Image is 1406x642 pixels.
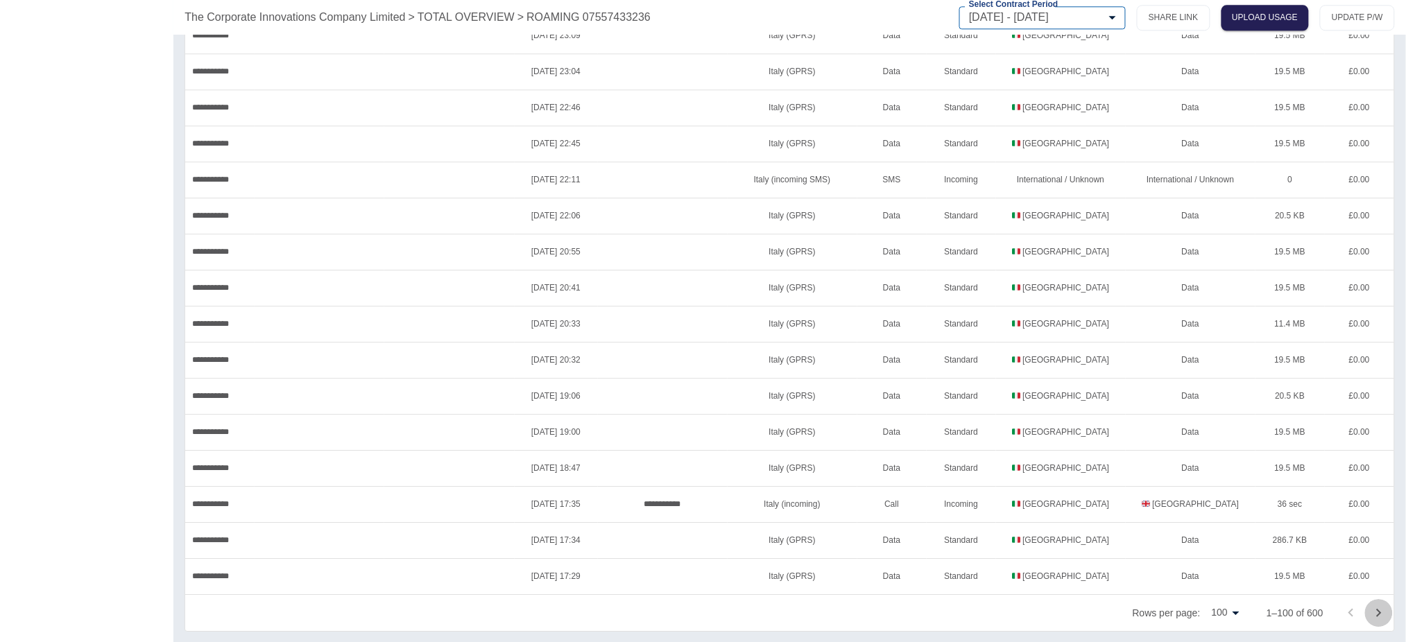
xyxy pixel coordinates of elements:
[927,89,996,125] div: Standard
[728,522,857,558] div: Italy (GPRS)
[1126,486,1255,522] div: 🇬🇧 United Kingdom
[996,486,1126,522] div: 🇮🇹 Italy
[728,378,857,414] div: Italy (GPRS)
[857,89,927,125] div: Data
[728,125,857,162] div: Italy (GPRS)
[1206,602,1244,623] div: 100
[1325,17,1394,53] div: £0.00
[728,234,857,270] div: Italy (GPRS)
[959,6,1126,29] div: [DATE] - [DATE]
[515,378,598,414] div: 17/05/2025 19:06
[1255,198,1325,234] div: 20.5 KB
[515,53,598,89] div: 17/05/2025 23:04
[1126,450,1255,486] div: Data
[1325,125,1394,162] div: £0.00
[515,162,598,198] div: 17/05/2025 22:11
[1255,378,1325,414] div: 20.5 KB
[927,522,996,558] div: Standard
[1126,342,1255,378] div: Data
[728,89,857,125] div: Italy (GPRS)
[1126,53,1255,89] div: Data
[857,414,927,450] div: Data
[996,378,1126,414] div: 🇮🇹 Italy
[728,486,857,522] div: Italy (incoming)
[996,450,1126,486] div: 🇮🇹 Italy
[1126,198,1255,234] div: Data
[996,342,1126,378] div: 🇮🇹 Italy
[728,162,857,198] div: Italy (incoming SMS)
[1255,53,1325,89] div: 19.5 MB
[515,414,598,450] div: 17/05/2025 19:00
[728,414,857,450] div: Italy (GPRS)
[927,53,996,89] div: Standard
[1133,606,1201,620] p: Rows per page:
[1255,234,1325,270] div: 19.5 MB
[1255,522,1325,558] div: 286.7 KB
[1325,558,1394,594] div: £0.00
[927,125,996,162] div: Standard
[927,558,996,594] div: Standard
[728,53,857,89] div: Italy (GPRS)
[1137,5,1210,31] button: SHARE LINK
[728,342,857,378] div: Italy (GPRS)
[728,450,857,486] div: Italy (GPRS)
[1255,486,1325,522] div: 36 sec
[1255,558,1325,594] div: 19.5 MB
[996,270,1126,306] div: 🇮🇹 Italy
[1325,162,1394,198] div: £0.00
[996,53,1126,89] div: 🇮🇹 Italy
[1221,5,1310,31] a: UPLOAD USAGE
[927,306,996,342] div: Standard
[515,450,598,486] div: 17/05/2025 18:47
[857,162,927,198] div: SMS
[927,162,996,198] div: Incoming
[1255,450,1325,486] div: 19.5 MB
[1126,270,1255,306] div: Data
[1255,125,1325,162] div: 19.5 MB
[996,306,1126,342] div: 🇮🇹 Italy
[1325,342,1394,378] div: £0.00
[1126,125,1255,162] div: Data
[409,9,415,26] p: >
[1325,522,1394,558] div: £0.00
[1255,270,1325,306] div: 19.5 MB
[857,234,927,270] div: Data
[927,486,996,522] div: Incoming
[526,9,651,26] a: ROAMING 07557433236
[996,198,1126,234] div: 🇮🇹 Italy
[927,270,996,306] div: Standard
[515,342,598,378] div: 17/05/2025 20:32
[927,198,996,234] div: Standard
[996,558,1126,594] div: 🇮🇹 Italy
[1325,306,1394,342] div: £0.00
[1126,378,1255,414] div: Data
[515,270,598,306] div: 17/05/2025 20:41
[1325,414,1394,450] div: £0.00
[1126,558,1255,594] div: Data
[1126,234,1255,270] div: Data
[1267,606,1323,620] p: 1–100 of 600
[927,414,996,450] div: Standard
[857,125,927,162] div: Data
[996,17,1126,53] div: 🇮🇹 Italy
[857,198,927,234] div: Data
[1255,17,1325,53] div: 19.5 MB
[996,522,1126,558] div: 🇮🇹 Italy
[515,306,598,342] div: 17/05/2025 20:33
[1126,306,1255,342] div: Data
[515,17,598,53] div: 17/05/2025 23:09
[996,414,1126,450] div: 🇮🇹 Italy
[996,89,1126,125] div: 🇮🇹 Italy
[1126,89,1255,125] div: Data
[857,17,927,53] div: Data
[185,9,405,26] a: The Corporate Innovations Company Limited
[728,558,857,594] div: Italy (GPRS)
[857,522,927,558] div: Data
[728,306,857,342] div: Italy (GPRS)
[1365,599,1393,627] button: Go to next page
[996,234,1126,270] div: 🇮🇹 Italy
[857,558,927,594] div: Data
[515,198,598,234] div: 17/05/2025 22:06
[515,125,598,162] div: 17/05/2025 22:45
